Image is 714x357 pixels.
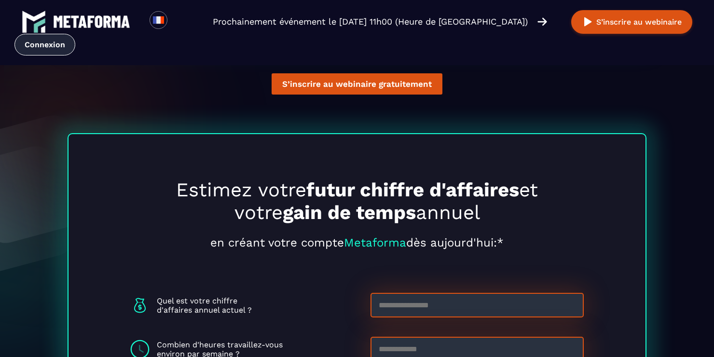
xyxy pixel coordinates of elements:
[571,10,692,34] button: S’inscrire au webinaire
[306,178,519,201] strong: futur chiffre d'affaires
[167,11,191,32] div: Search for option
[22,10,46,34] img: logo
[582,16,594,28] img: play
[537,16,547,27] img: arrow-right
[152,14,165,26] img: fr
[130,296,150,315] img: logo
[53,15,130,28] img: logo
[213,15,528,28] p: Prochainement événement le [DATE] 11h00 (Heure de [GEOGRAPHIC_DATA])
[176,16,183,27] input: Search for option
[73,236,641,249] p: en créant votre compte dès aujourd'hui:*
[157,296,252,315] p: Quel est votre chiffre d'affaires annuel actuel ?
[14,34,75,55] a: Connexion
[272,73,442,95] button: S’inscrire au webinaire gratuitement
[164,178,550,224] h2: Estimez votre et votre annuel
[283,201,416,224] strong: gain de temps
[344,236,406,249] span: Metaforma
